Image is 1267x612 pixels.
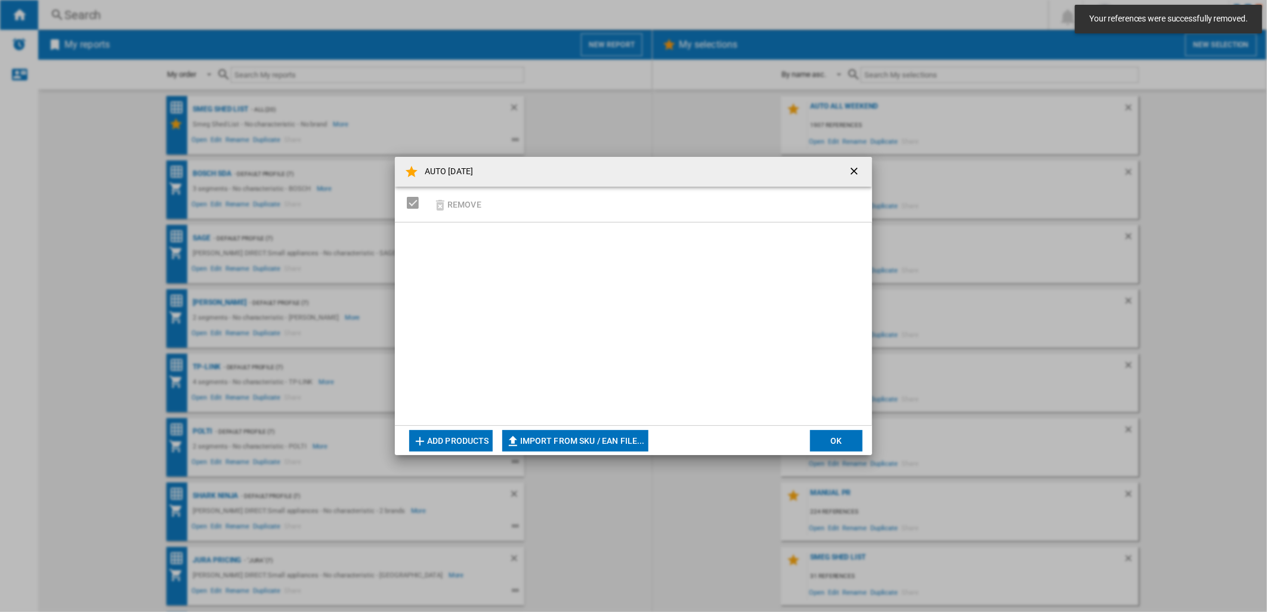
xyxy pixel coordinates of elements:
button: getI18NText('BUTTONS.CLOSE_DIALOG') [843,160,867,184]
button: Import from SKU / EAN file... [502,430,648,452]
span: Your references were successfully removed. [1086,13,1251,25]
button: Add products [409,430,493,452]
md-checkbox: SELECTIONS.EDITION_POPUP.SELECT_DESELECT [407,193,425,212]
button: Remove [429,190,485,218]
ng-md-icon: getI18NText('BUTTONS.CLOSE_DIALOG') [848,165,863,180]
button: OK [810,430,863,452]
h4: AUTO [DATE] [419,166,473,178]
